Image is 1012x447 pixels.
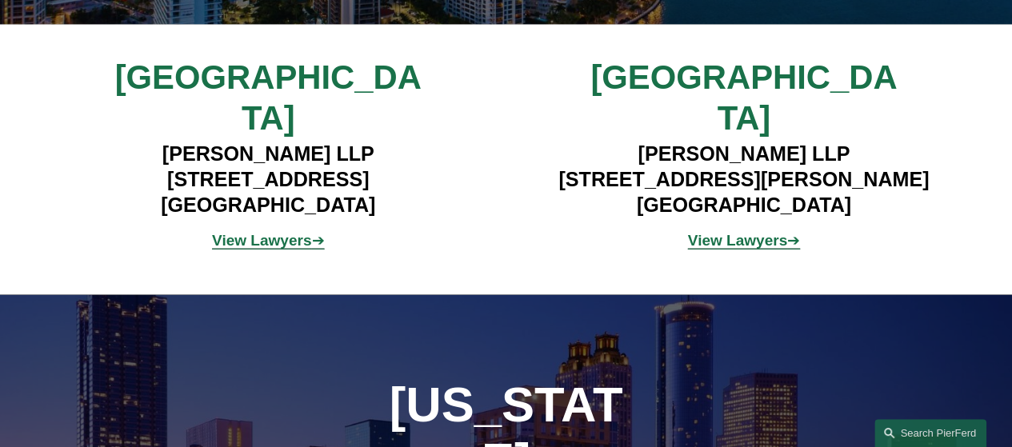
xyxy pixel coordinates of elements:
span: [GEOGRAPHIC_DATA] [115,58,422,137]
h4: [PERSON_NAME] LLP [STREET_ADDRESS][PERSON_NAME] [GEOGRAPHIC_DATA] [546,142,942,218]
strong: View Lawyers [688,232,787,249]
a: Search this site [874,419,986,447]
strong: View Lawyers [212,232,311,249]
span: [GEOGRAPHIC_DATA] [590,58,897,137]
span: ➔ [212,232,324,249]
a: View Lawyers➔ [212,232,324,249]
span: ➔ [688,232,800,249]
h4: [PERSON_NAME] LLP [STREET_ADDRESS] [GEOGRAPHIC_DATA] [70,142,466,218]
a: View Lawyers➔ [688,232,800,249]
